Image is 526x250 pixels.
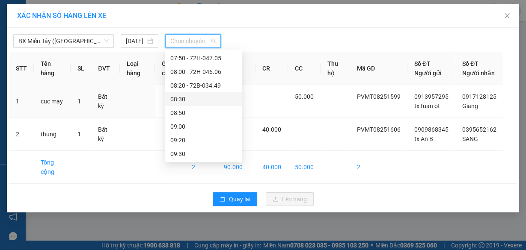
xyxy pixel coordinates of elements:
td: 2 [185,151,217,184]
div: 0905313986 [7,50,67,60]
span: Gửi: [7,8,21,17]
button: Close [495,4,519,28]
td: Tổng cộng [34,151,71,184]
th: CR [256,52,288,85]
div: 08:30 [170,94,237,104]
td: Bất kỳ [91,85,120,118]
th: STT [9,52,34,85]
th: ĐVT [91,52,120,85]
span: XÁC NHẬN SỐ HÀNG LÊN XE [17,12,106,20]
th: Tên hàng [34,52,71,85]
div: HANG NGOAI [73,7,147,28]
td: 90.000 [217,151,256,184]
span: 1 [77,98,81,105]
div: 09:30 [170,149,237,159]
td: thung [34,118,71,151]
td: Bất kỳ [91,118,120,151]
th: CC [288,52,321,85]
span: PVMT08251606 [357,126,401,133]
td: 40.000 [256,151,288,184]
div: 07:50 - 72H-047.05 [170,53,237,63]
span: Giang [462,103,478,109]
span: 0913957295 [414,93,449,100]
span: HOI BAI [86,50,131,65]
span: 0909868345 [414,126,449,133]
input: 13/08/2025 [126,36,146,46]
span: Chọn chuyến [170,35,216,47]
span: 1 [77,131,81,138]
span: Quay lại [229,194,250,204]
th: Ghi chú [155,52,185,85]
th: Loại hàng [120,52,155,85]
div: 0395652162 [73,38,147,50]
span: Số ĐT [462,60,478,67]
td: cuc may [34,85,71,118]
td: 50.000 [288,151,321,184]
span: Số ĐT [414,60,431,67]
span: tx tuan ot [414,103,440,109]
div: 09:20 [170,135,237,145]
div: SANG [73,28,147,38]
span: tx An B [414,135,433,142]
div: 08:50 [170,108,237,118]
div: PV Miền Tây [7,7,67,28]
td: 1 [9,85,34,118]
span: 50.000 [295,93,314,100]
span: BX Miền Tây (Hàng Ngoài) [18,35,109,47]
td: 2 [350,151,407,184]
span: 0917128125 [462,93,496,100]
div: tx An B [7,28,67,38]
span: rollback [220,196,226,203]
button: rollbackQuay lại [213,192,257,206]
div: 09:00 [170,122,237,131]
div: 08:00 - 72H-046.06 [170,67,237,76]
span: 40.000 [262,126,281,133]
span: close [504,12,511,19]
span: Người nhận [462,70,495,76]
th: SL [71,52,91,85]
span: Người gửi [414,70,442,76]
th: Mã GD [350,52,407,85]
td: 2 [9,118,34,151]
span: 0395652162 [462,126,496,133]
div: 0909868345 [7,38,67,50]
span: SANG [462,135,478,142]
span: Nhận: [73,8,94,17]
span: PVMT08251599 [357,93,401,100]
span: DĐ: [73,55,86,64]
button: uploadLên hàng [266,192,314,206]
div: 08:20 - 72B-034.49 [170,81,237,90]
th: Thu hộ [321,52,350,85]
